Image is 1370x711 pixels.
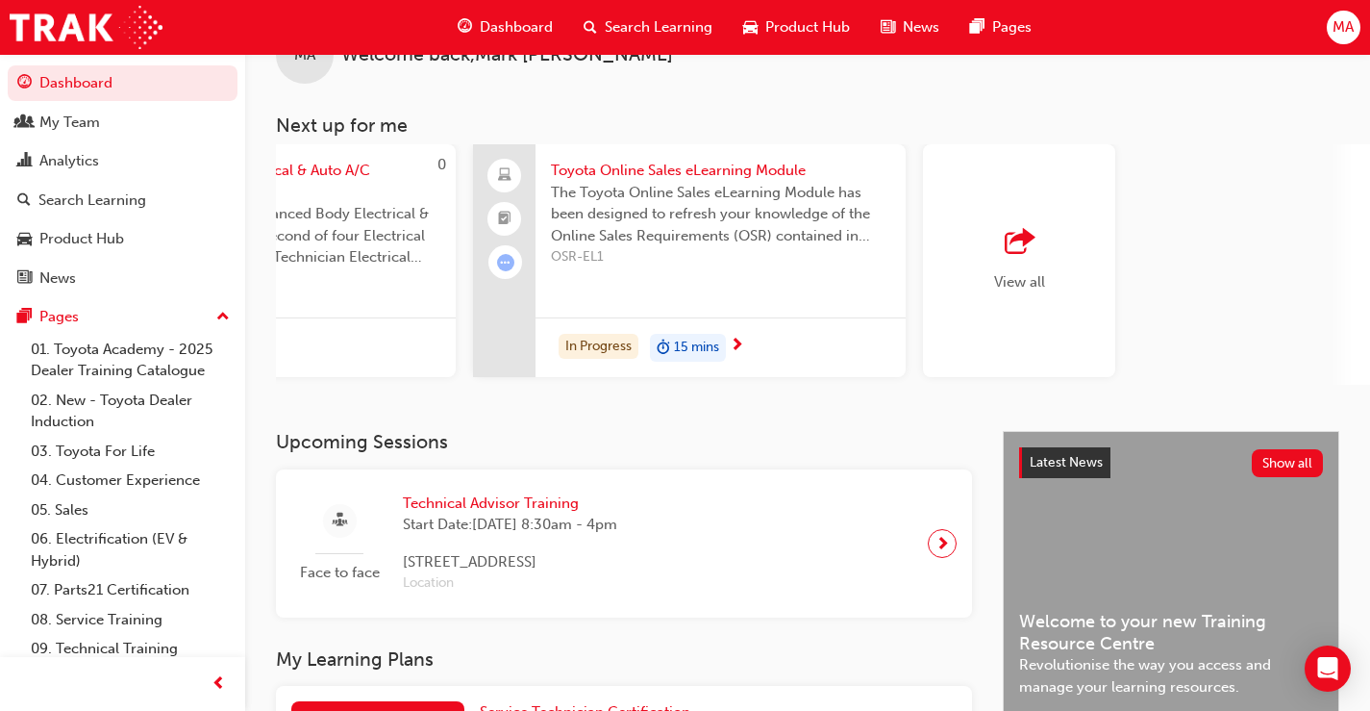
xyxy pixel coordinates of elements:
[437,156,446,173] span: 0
[1305,646,1351,692] div: Open Intercom Messenger
[1030,454,1103,470] span: Latest News
[865,8,955,47] a: news-iconNews
[903,16,939,38] span: News
[291,562,387,584] span: Face to face
[955,8,1047,47] a: pages-iconPages
[23,605,237,635] a: 08. Service Training
[8,261,237,296] a: News
[245,114,1370,137] h3: Next up for me
[559,334,638,360] div: In Progress
[923,144,1356,385] button: View all
[498,164,511,189] span: laptop-icon
[728,8,865,47] a: car-iconProduct Hub
[39,267,76,290] div: News
[730,338,744,355] span: next-icon
[480,16,553,38] span: Dashboard
[8,299,237,335] button: Pages
[403,551,617,573] span: [STREET_ADDRESS]
[23,386,237,437] a: 02. New - Toyota Dealer Induction
[341,44,673,66] span: Welcome back , Mark [PERSON_NAME]
[294,44,315,66] span: MA
[1005,229,1034,256] span: outbound-icon
[1327,11,1360,44] button: MA
[17,270,32,288] span: news-icon
[291,485,957,602] a: Face to faceTechnical Advisor TrainingStart Date:[DATE] 8:30am - 4pm[STREET_ADDRESS]Location
[17,75,32,92] span: guage-icon
[8,143,237,179] a: Analytics
[17,231,32,248] span: car-icon
[1019,654,1323,698] span: Revolutionise the way you access and manage your learning resources.
[992,16,1032,38] span: Pages
[39,228,124,250] div: Product Hub
[442,8,568,47] a: guage-iconDashboard
[994,273,1045,291] span: View all
[23,335,237,386] a: 01. Toyota Academy - 2025 Dealer Training Catalogue
[498,207,511,232] span: booktick-icon
[881,15,895,39] span: news-icon
[333,509,347,533] span: sessionType_FACE_TO_FACE-icon
[17,114,32,132] span: people-icon
[403,572,617,595] span: Location
[674,337,719,359] span: 15 mins
[212,673,226,697] span: prev-icon
[17,309,32,326] span: pages-icon
[551,160,890,182] span: Toyota Online Sales eLearning Module
[551,246,890,268] span: OSR-EL1
[497,254,514,271] span: learningRecordVerb_ATTEMPT-icon
[8,65,237,101] a: Dashboard
[23,466,237,495] a: 04. Customer Experience
[403,493,617,515] span: Technical Advisor Training
[23,495,237,525] a: 05. Sales
[743,15,758,39] span: car-icon
[657,336,670,361] span: duration-icon
[23,524,237,575] a: 06. Electrification (EV & Hybrid)
[1252,449,1324,477] button: Show all
[568,8,728,47] a: search-iconSearch Learning
[8,62,237,299] button: DashboardMy TeamAnalyticsSearch LearningProduct HubNews
[605,16,712,38] span: Search Learning
[39,150,99,172] div: Analytics
[216,305,230,330] span: up-icon
[8,183,237,218] a: Search Learning
[38,190,146,212] div: Search Learning
[551,182,890,247] span: The Toyota Online Sales eLearning Module has been designed to refresh your knowledge of the Onlin...
[23,575,237,605] a: 07. Parts21 Certification
[276,648,972,671] h3: My Learning Plans
[17,192,31,210] span: search-icon
[39,306,79,328] div: Pages
[39,112,100,134] div: My Team
[276,431,972,453] h3: Upcoming Sessions
[10,6,162,49] img: Trak
[1019,611,1323,654] span: Welcome to your new Training Resource Centre
[765,16,850,38] span: Product Hub
[970,15,984,39] span: pages-icon
[1333,16,1354,38] span: MA
[403,514,617,536] span: Start Date: [DATE] 8:30am - 4pm
[23,437,237,467] a: 03. Toyota For Life
[23,634,237,664] a: 09. Technical Training
[8,105,237,140] a: My Team
[1019,447,1323,478] a: Latest NewsShow all
[8,221,237,257] a: Product Hub
[458,15,472,39] span: guage-icon
[584,15,597,39] span: search-icon
[17,153,32,170] span: chart-icon
[935,530,950,557] span: next-icon
[473,144,906,377] a: Toyota Online Sales eLearning ModuleThe Toyota Online Sales eLearning Module has been designed to...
